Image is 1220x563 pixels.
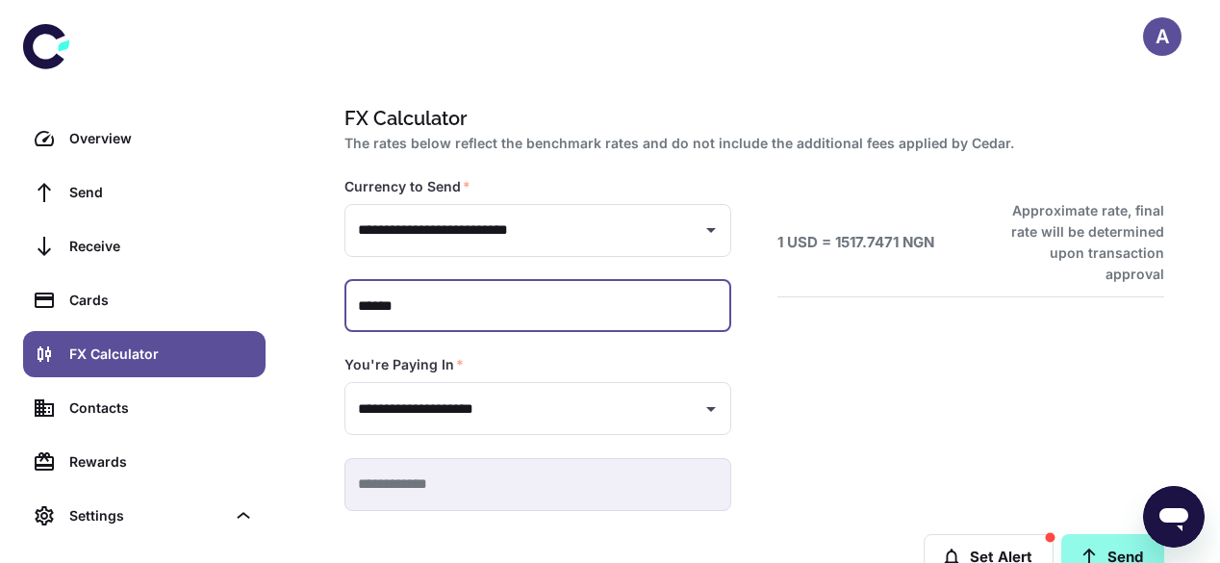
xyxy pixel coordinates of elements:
[344,177,470,196] label: Currency to Send
[23,169,266,216] a: Send
[69,128,254,149] div: Overview
[69,236,254,257] div: Receive
[698,396,724,422] button: Open
[344,104,1156,133] h1: FX Calculator
[69,451,254,473] div: Rewards
[23,277,266,323] a: Cards
[23,493,266,539] div: Settings
[1143,486,1205,548] iframe: Button to launch messaging window
[69,505,225,526] div: Settings
[23,331,266,377] a: FX Calculator
[69,397,254,419] div: Contacts
[1143,17,1182,56] button: A
[23,439,266,485] a: Rewards
[990,200,1164,285] h6: Approximate rate, final rate will be determined upon transaction approval
[23,385,266,431] a: Contacts
[777,232,934,254] h6: 1 USD = 1517.7471 NGN
[698,217,724,243] button: Open
[69,290,254,311] div: Cards
[69,182,254,203] div: Send
[69,344,254,365] div: FX Calculator
[23,115,266,162] a: Overview
[344,355,464,374] label: You're Paying In
[23,223,266,269] a: Receive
